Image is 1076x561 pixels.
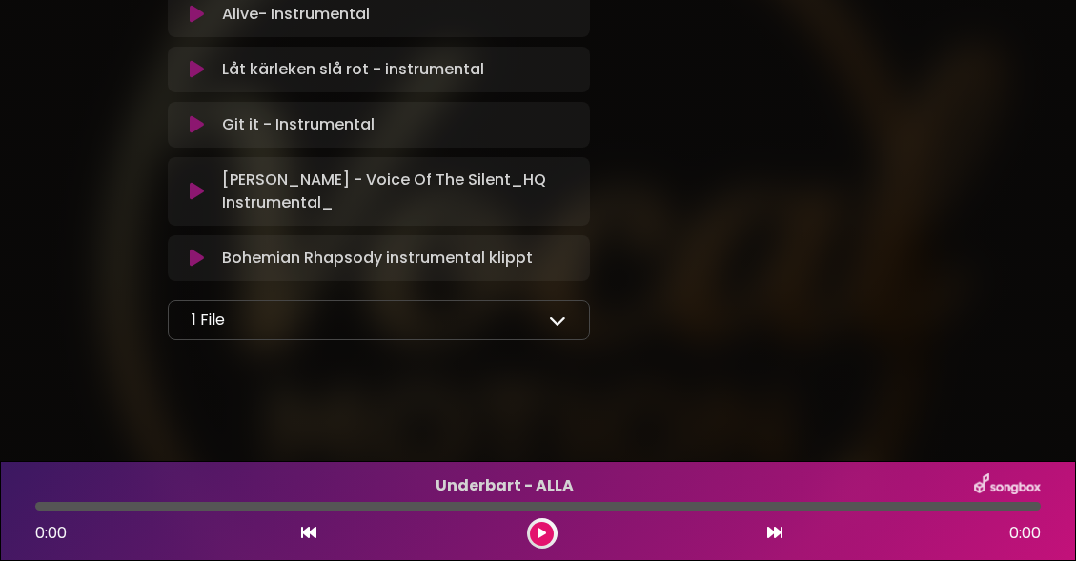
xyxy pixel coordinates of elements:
p: Alive- Instrumental [222,3,579,26]
p: Låt kärleken slå rot - instrumental [222,58,579,81]
p: [PERSON_NAME] - Voice Of The Silent_HQ Instrumental_ [222,169,579,214]
p: Bohemian Rhapsody instrumental klippt [222,247,579,270]
p: 1 File [192,309,225,331]
p: Git it - Instrumental [222,113,579,136]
